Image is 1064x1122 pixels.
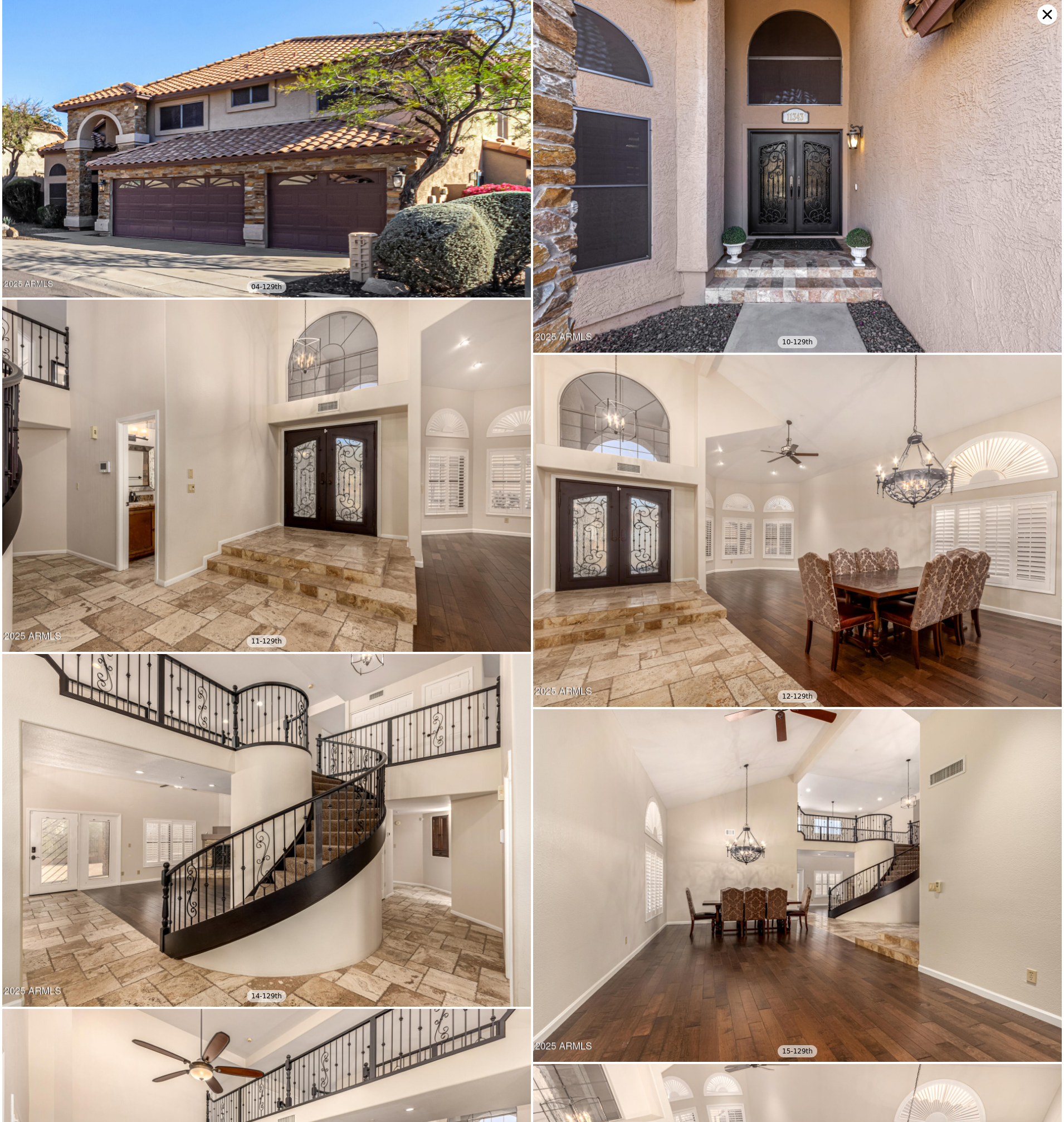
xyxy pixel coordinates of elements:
[533,355,1062,708] img: 12-129th
[247,281,286,293] div: 04-129th
[778,1045,817,1057] div: 15-129th
[778,336,817,348] div: 10-129th
[533,709,1062,1062] img: 15-129th
[247,990,286,1002] div: 14-129th
[247,635,286,647] div: 11-129th
[2,300,531,652] img: 11-129th
[778,690,817,703] div: 12-129th
[2,654,531,1007] img: 14-129th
